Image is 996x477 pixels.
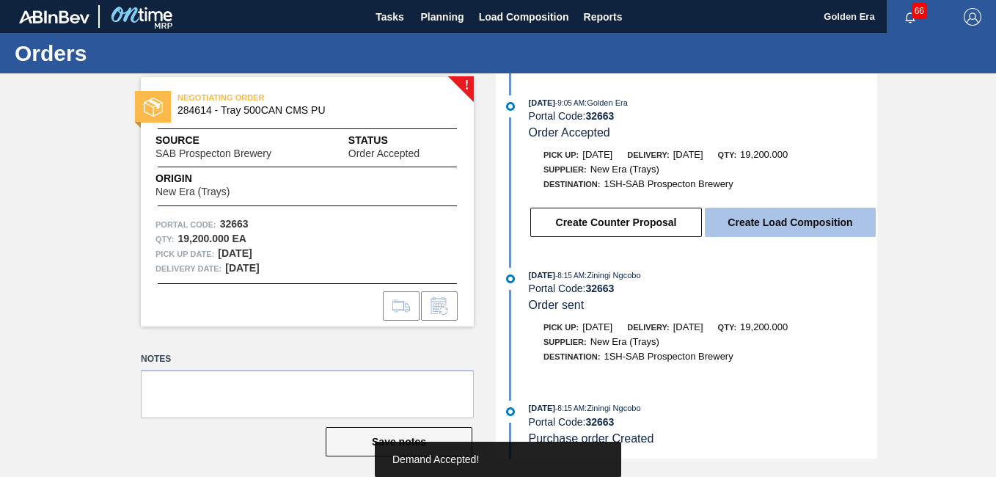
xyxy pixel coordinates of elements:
[543,323,579,332] span: Pick up:
[585,283,614,294] strong: 32663
[582,149,612,160] span: [DATE]
[590,336,659,347] span: New Era (Trays)
[718,323,736,332] span: Qty:
[155,148,271,159] span: SAB Prospecton Brewery
[705,208,876,237] button: Create Load Composition
[392,454,479,465] span: Demand Accepted!
[585,271,640,280] span: : Ziningi Ngcobo
[225,262,259,274] strong: [DATE]
[155,133,315,148] span: Source
[529,126,610,139] span: Order Accepted
[479,8,569,26] span: Load Composition
[529,432,654,445] span: Purchase order Created
[585,98,628,107] span: : Golden Era
[627,150,669,159] span: Delivery:
[177,105,444,116] span: 284614 - Tray 500CAN CMS PU
[529,416,877,428] div: Portal Code:
[326,427,472,456] button: Save notes
[529,98,555,107] span: [DATE]
[220,218,249,230] strong: 32663
[348,148,420,159] span: Order Accepted
[155,247,214,261] span: Pick up Date:
[530,208,702,237] button: Create Counter Proposal
[529,271,555,280] span: [DATE]
[887,7,934,27] button: Notifications
[155,171,266,186] span: Origin
[374,8,406,26] span: Tasks
[543,352,600,361] span: Destination:
[604,178,733,189] span: 1SH-SAB Prospecton Brewery
[19,10,89,23] img: TNhmsLtSVTkK8tSr43FrP2fwEKptu5GPRR3wAAAABJRU5ErkJggg==
[529,110,877,122] div: Portal Code:
[584,8,623,26] span: Reports
[585,404,640,412] span: : Ziningi Ngcobo
[383,291,420,321] div: Go to Load Composition
[506,102,515,111] img: atual
[155,261,221,276] span: Delivery Date:
[177,233,246,244] strong: 19,200.000 EA
[718,150,736,159] span: Qty:
[964,8,981,26] img: Logout
[155,232,174,247] span: Qty :
[177,90,383,105] span: NEGOTIATING ORDER
[543,150,579,159] span: Pick up:
[740,149,788,160] span: 19,200.000
[740,321,788,332] span: 19,200.000
[585,110,614,122] strong: 32663
[543,165,587,174] span: Supplier:
[627,323,669,332] span: Delivery:
[585,416,614,428] strong: 32663
[590,164,659,175] span: New Era (Trays)
[348,133,459,148] span: Status
[543,338,587,346] span: Supplier:
[15,45,275,62] h1: Orders
[506,274,515,283] img: atual
[141,349,474,370] label: Notes
[555,404,585,412] span: - 8:15 AM
[582,321,612,332] span: [DATE]
[144,98,163,117] img: status
[604,351,733,362] span: 1SH-SAB Prospecton Brewery
[543,180,600,189] span: Destination:
[529,283,877,294] div: Portal Code:
[421,8,464,26] span: Planning
[506,407,515,416] img: atual
[421,291,458,321] div: Inform order change
[155,186,230,197] span: New Era (Trays)
[673,149,703,160] span: [DATE]
[555,99,585,107] span: - 9:05 AM
[555,272,585,280] span: - 8:15 AM
[529,299,585,311] span: Order sent
[673,321,703,332] span: [DATE]
[912,3,927,19] span: 66
[218,247,252,259] strong: [DATE]
[529,404,555,412] span: [DATE]
[155,217,216,232] span: Portal Code:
